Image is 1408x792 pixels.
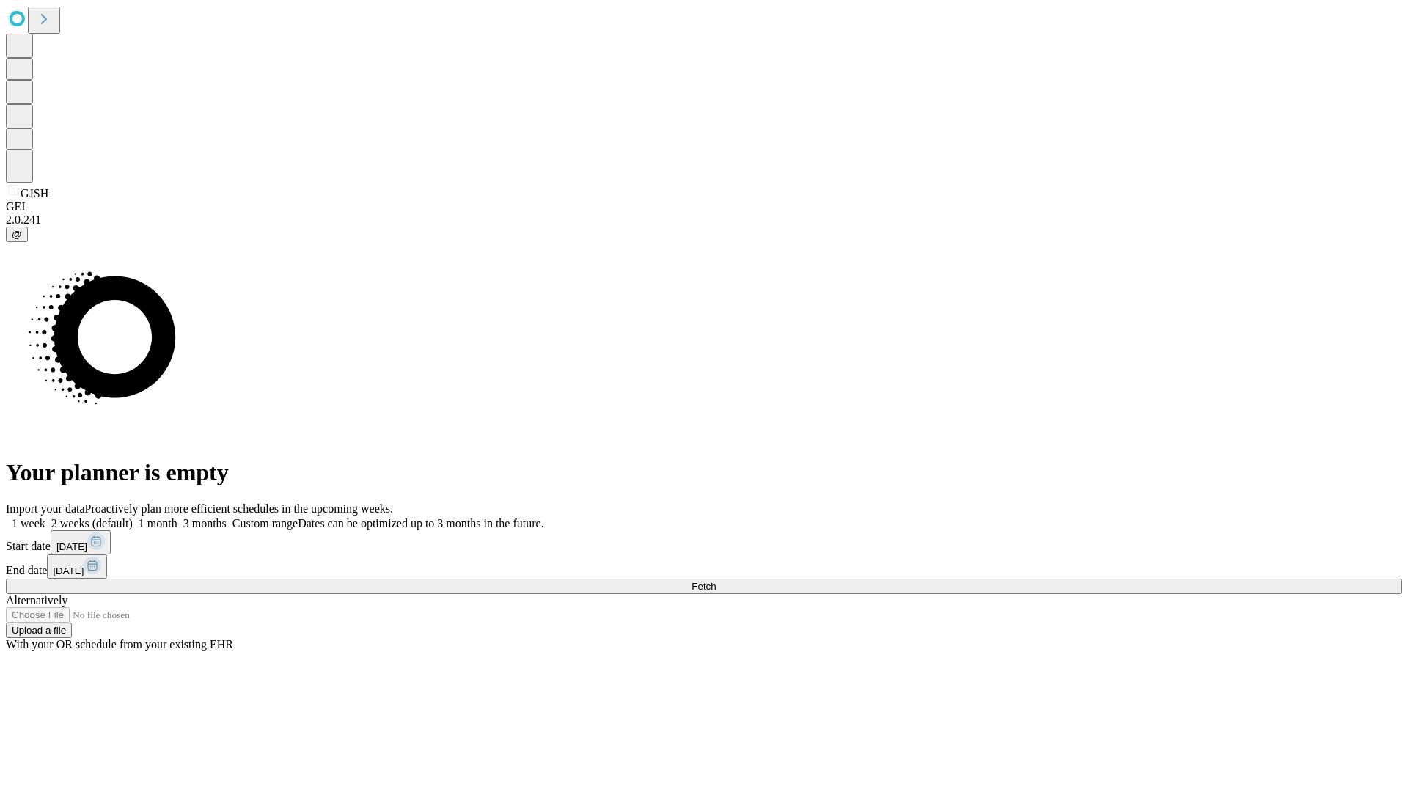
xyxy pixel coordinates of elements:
div: Start date [6,530,1402,554]
span: 1 week [12,517,45,529]
button: Fetch [6,579,1402,594]
button: Upload a file [6,623,72,638]
button: @ [6,227,28,242]
span: Alternatively [6,594,67,606]
span: 2 weeks (default) [51,517,133,529]
span: @ [12,229,22,240]
span: [DATE] [56,541,87,552]
span: [DATE] [53,565,84,576]
button: [DATE] [51,530,111,554]
span: 1 month [139,517,177,529]
span: Import your data [6,502,85,515]
div: 2.0.241 [6,213,1402,227]
span: 3 months [183,517,227,529]
span: Custom range [232,517,298,529]
span: GJSH [21,187,48,199]
span: Dates can be optimized up to 3 months in the future. [298,517,543,529]
span: Fetch [692,581,716,592]
button: [DATE] [47,554,107,579]
div: End date [6,554,1402,579]
div: GEI [6,200,1402,213]
span: Proactively plan more efficient schedules in the upcoming weeks. [85,502,393,515]
h1: Your planner is empty [6,459,1402,486]
span: With your OR schedule from your existing EHR [6,638,233,650]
